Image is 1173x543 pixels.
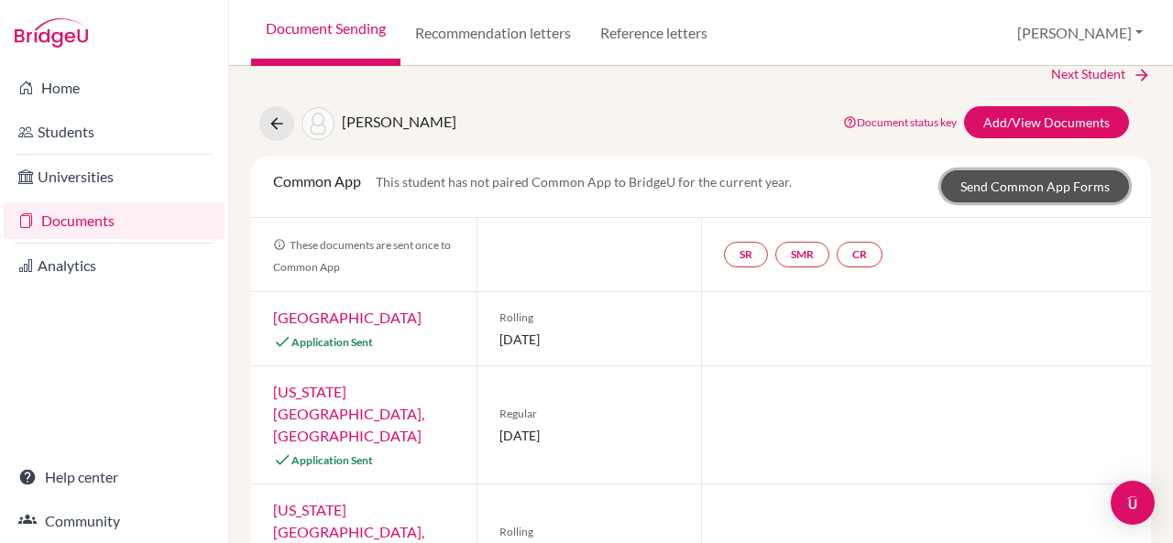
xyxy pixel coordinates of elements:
img: Bridge-U [15,18,88,48]
a: CR [837,242,882,267]
a: Universities [4,158,225,195]
a: Community [4,503,225,539]
span: [DATE] [499,330,680,349]
a: SMR [775,242,829,267]
button: [PERSON_NAME] [1009,16,1151,50]
a: Add/View Documents [964,106,1129,138]
a: Document status key [843,115,957,129]
span: Regular [499,406,680,422]
span: Rolling [499,524,680,540]
span: Rolling [499,310,680,326]
span: Common App [273,172,361,190]
a: [GEOGRAPHIC_DATA] [273,309,422,326]
a: Documents [4,202,225,239]
span: Application Sent [291,335,373,349]
a: Send Common App Forms [941,170,1129,202]
span: [PERSON_NAME] [342,113,456,130]
span: Application Sent [291,453,373,467]
span: This student has not paired Common App to BridgeU for the current year. [376,174,792,190]
span: [DATE] [499,426,680,445]
a: Home [4,70,225,106]
a: Analytics [4,247,225,284]
a: SR [724,242,768,267]
a: Help center [4,459,225,495]
a: [US_STATE][GEOGRAPHIC_DATA], [GEOGRAPHIC_DATA] [273,383,424,444]
div: Open Intercom Messenger [1111,481,1155,525]
a: Next Student [1051,64,1151,84]
a: Students [4,114,225,150]
span: These documents are sent once to Common App [273,238,451,274]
